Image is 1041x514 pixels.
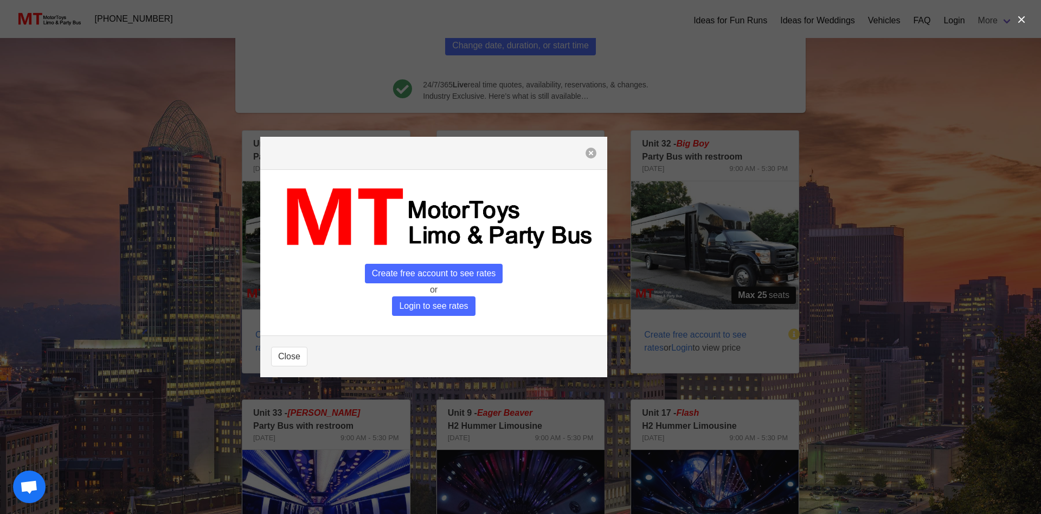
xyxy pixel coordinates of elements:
a: Open chat [13,471,46,503]
button: Close [271,347,307,366]
span: Create free account to see rates [365,264,503,283]
img: MT_logo_name.png [271,181,596,255]
span: Login to see rates [392,296,475,316]
span: Close [278,350,300,363]
p: or [271,283,596,296]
